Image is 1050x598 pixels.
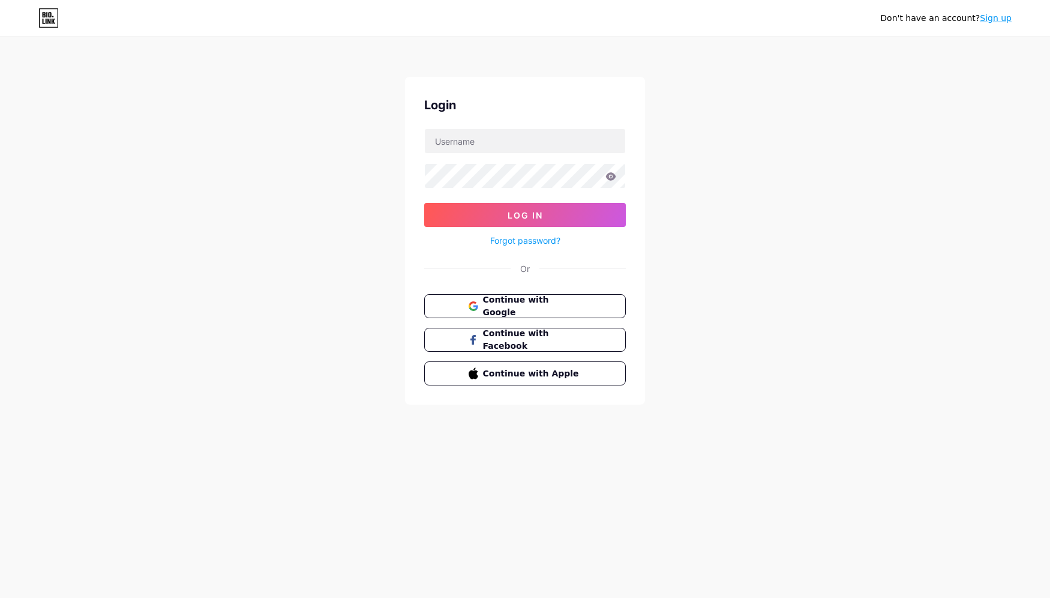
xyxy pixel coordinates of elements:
[424,96,626,114] div: Login
[424,361,626,385] button: Continue with Apple
[508,210,543,220] span: Log In
[483,327,582,352] span: Continue with Facebook
[880,12,1012,25] div: Don't have an account?
[483,367,582,380] span: Continue with Apple
[425,129,625,153] input: Username
[980,13,1012,23] a: Sign up
[520,262,530,275] div: Or
[424,294,626,318] button: Continue with Google
[490,234,560,247] a: Forgot password?
[483,294,582,319] span: Continue with Google
[424,328,626,352] button: Continue with Facebook
[424,203,626,227] button: Log In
